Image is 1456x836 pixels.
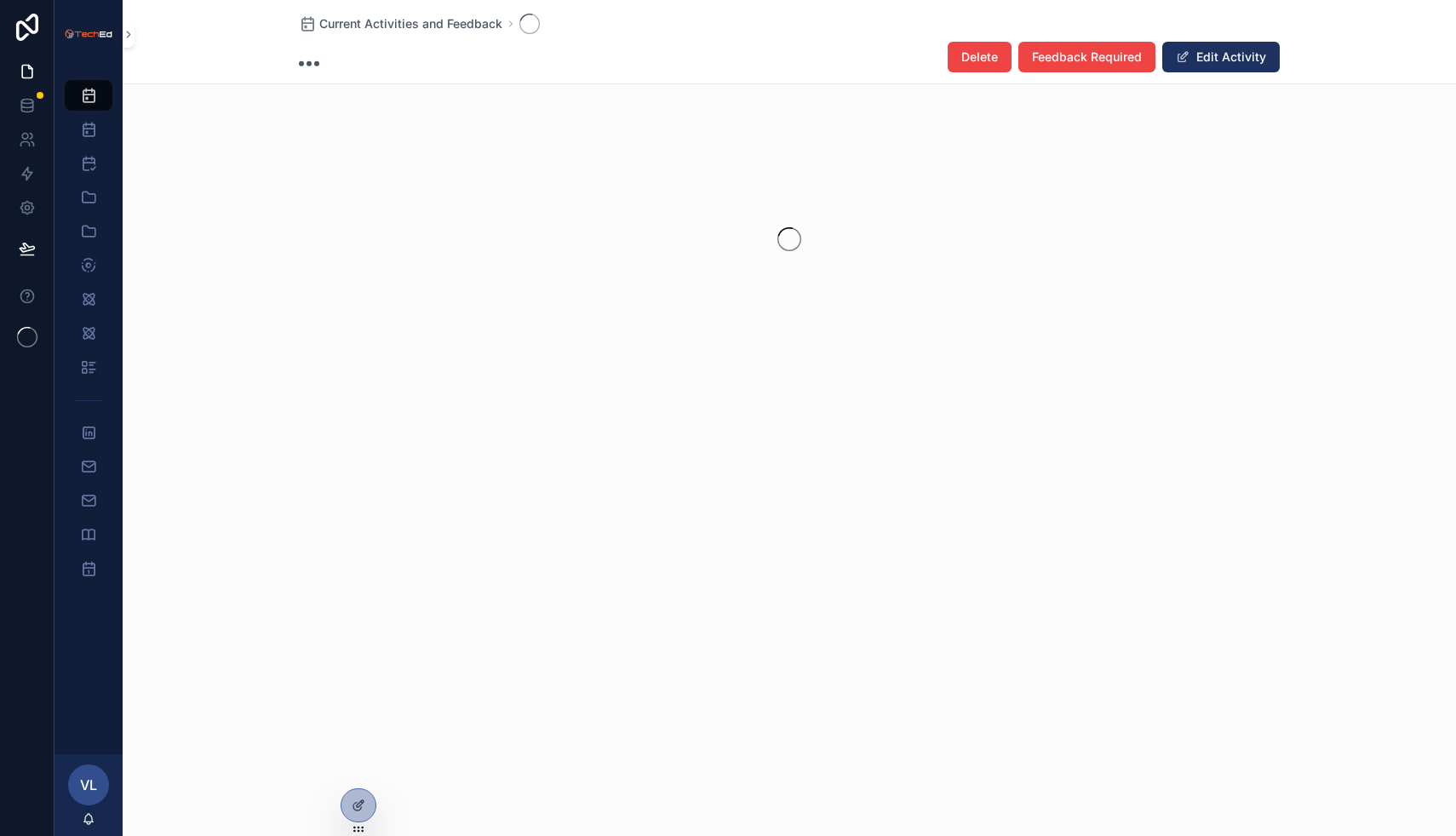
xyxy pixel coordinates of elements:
[948,42,1012,72] button: Delete
[299,15,502,32] a: Current Activities and Feedback
[1032,49,1142,66] span: Feedback Required
[1018,42,1155,72] button: Feedback Required
[80,775,97,795] span: VL
[1162,42,1280,72] button: Edit Activity
[54,68,123,606] div: scrollable content
[961,49,998,66] span: Delete
[65,28,112,39] img: App logo
[319,15,502,32] span: Current Activities and Feedback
